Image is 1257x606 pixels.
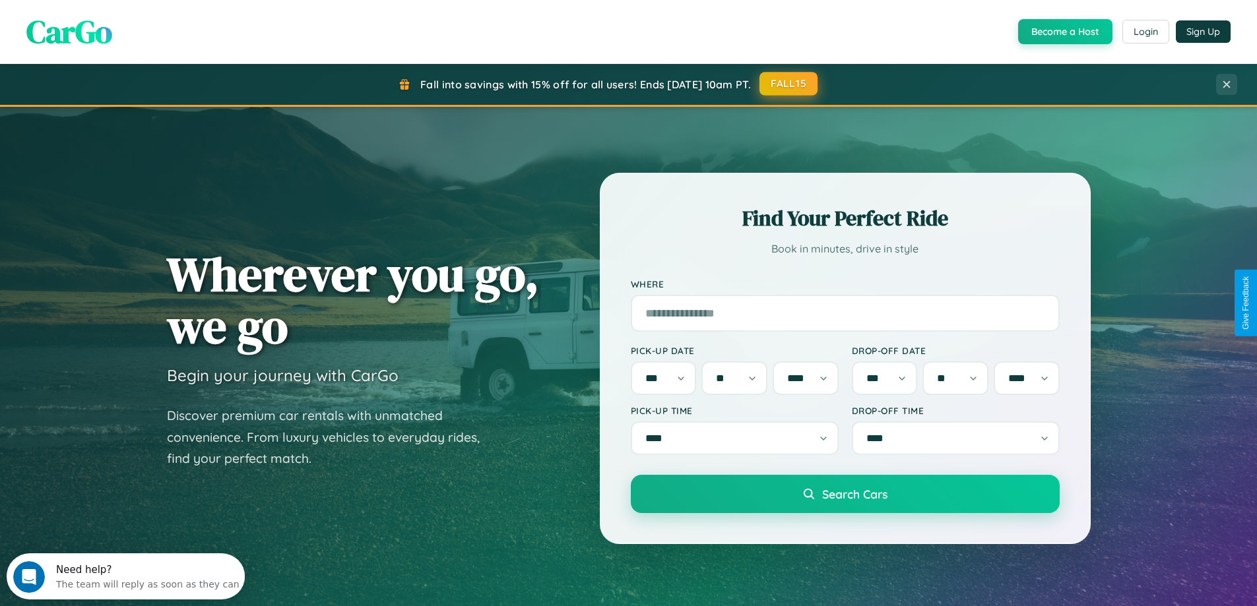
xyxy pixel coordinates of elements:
[420,78,751,91] span: Fall into savings with 15% off for all users! Ends [DATE] 10am PT.
[631,405,839,416] label: Pick-up Time
[1122,20,1169,44] button: Login
[631,475,1060,513] button: Search Cars
[631,239,1060,258] p: Book in minutes, drive in style
[13,561,45,593] iframe: Intercom live chat
[5,5,245,42] div: Open Intercom Messenger
[1176,20,1231,43] button: Sign Up
[631,345,839,356] label: Pick-up Date
[167,248,539,352] h1: Wherever you go, we go
[49,22,233,36] div: The team will reply as soon as they can
[7,553,245,599] iframe: Intercom live chat discovery launcher
[631,204,1060,233] h2: Find Your Perfect Ride
[822,487,887,501] span: Search Cars
[49,11,233,22] div: Need help?
[1241,276,1250,330] div: Give Feedback
[167,405,497,470] p: Discover premium car rentals with unmatched convenience. From luxury vehicles to everyday rides, ...
[852,405,1060,416] label: Drop-off Time
[26,10,112,53] span: CarGo
[852,345,1060,356] label: Drop-off Date
[1018,19,1112,44] button: Become a Host
[759,72,818,96] button: FALL15
[631,278,1060,289] label: Where
[167,365,399,385] h3: Begin your journey with CarGo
